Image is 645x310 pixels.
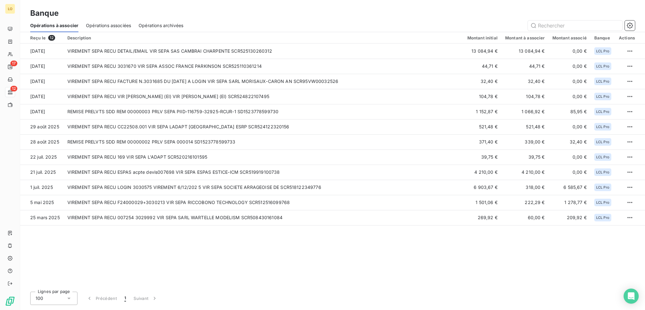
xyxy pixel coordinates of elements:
[64,165,464,180] td: VIREMENT SEPA RECU ESPAS acpte devis007698 VIR SEPA ESPAS ESTICE-ICM SCR519919100738
[36,295,43,301] span: 100
[464,74,501,89] td: 32,40 €
[596,201,609,204] span: LCL Pro
[501,74,549,89] td: 32,40 €
[139,22,183,29] span: Opérations archivées
[20,195,64,210] td: 5 mai 2025
[596,95,609,98] span: LCL Pro
[501,119,549,134] td: 521,48 €
[20,59,64,74] td: [DATE]
[549,149,591,165] td: 0,00 €
[467,35,498,40] div: Montant initial
[596,170,609,174] span: LCL Pro
[549,59,591,74] td: 0,00 €
[464,119,501,134] td: 521,48 €
[464,134,501,149] td: 371,40 €
[501,195,549,210] td: 222,29 €
[20,74,64,89] td: [DATE]
[10,61,17,66] span: 17
[501,165,549,180] td: 4 210,00 €
[86,22,131,29] span: Opérations associées
[64,119,464,134] td: VIREMENT SEPA RECU CC22508.001 VIR SEPA LADAPT [GEOGRAPHIC_DATA] ESRP SCR524122320156
[464,165,501,180] td: 4 210,00 €
[20,149,64,165] td: 22 juil. 2025
[64,104,464,119] td: REMISE PRELVTS SDD REM 00000003 PRLV SEPA PIID-116759-32925-RCUR-1 SD1523778599730
[501,44,549,59] td: 13 084,94 €
[20,104,64,119] td: [DATE]
[20,165,64,180] td: 21 juil. 2025
[596,79,609,83] span: LCL Pro
[64,195,464,210] td: VIREMENT SEPA RECU F24000029+3030213 VIR SEPA RICCOBONO TECHNOLOGY SCR512516099768
[596,125,609,129] span: LCL Pro
[501,134,549,149] td: 339,00 €
[549,89,591,104] td: 0,00 €
[64,134,464,149] td: REMISE PRELVTS SDD REM 00000002 PRLV SEPA 000014 SD1523778599733
[30,35,60,41] div: Reçu le
[549,180,591,195] td: 6 585,67 €
[596,155,609,159] span: LCL Pro
[549,134,591,149] td: 32,40 €
[83,292,121,305] button: Précédent
[64,89,464,104] td: VIREMENT SEPA RECU VIR [PERSON_NAME] (EI) VIR [PERSON_NAME] (EI) SCR524822107495
[30,22,78,29] span: Opérations à associer
[464,180,501,195] td: 6 903,67 €
[619,35,635,40] div: Actions
[549,119,591,134] td: 0,00 €
[464,44,501,59] td: 13 084,94 €
[20,180,64,195] td: 1 juil. 2025
[64,210,464,225] td: VIREMENT SEPA RECU 007254 3029992 VIR SEPA SARL WARTELLE MODELISM SCR508430161084
[596,64,609,68] span: LCL Pro
[464,210,501,225] td: 269,92 €
[596,110,609,114] span: LCL Pro
[505,35,545,40] div: Montant à associer
[549,195,591,210] td: 1 278,77 €
[20,89,64,104] td: [DATE]
[501,59,549,74] td: 44,71 €
[20,134,64,149] td: 28 août 2025
[596,185,609,189] span: LCL Pro
[549,210,591,225] td: 209,92 €
[501,104,549,119] td: 1 066,92 €
[5,296,15,306] img: Logo LeanPay
[464,149,501,165] td: 39,75 €
[549,165,591,180] td: 0,00 €
[5,4,15,14] div: LO
[10,86,17,91] span: 12
[594,35,611,40] div: Banque
[528,20,622,31] input: Rechercher
[64,44,464,59] td: VIREMENT SEPA RECU DETAIL/EMAIL VIR SEPA SAS CAMBRAI CHARPENTE SCR525130260312
[20,44,64,59] td: [DATE]
[130,292,162,305] button: Suivant
[30,8,59,19] h3: Banque
[64,59,464,74] td: VIREMENT SEPA RECU 3031670 VIR SEPA ASSOC FRANCE PARKINSON SCR525110361214
[121,292,130,305] button: 1
[501,210,549,225] td: 60,00 €
[596,216,609,219] span: LCL Pro
[552,35,587,40] div: Montant associé
[20,119,64,134] td: 29 août 2025
[64,74,464,89] td: VIREMENT SEPA RECU FACTURE N.3031685 DU [DATE] A LOGIN VIR SEPA SARL MORISAUX-CARON AN SCR95VW000...
[501,89,549,104] td: 104,78 €
[624,289,639,304] div: Open Intercom Messenger
[20,210,64,225] td: 25 mars 2025
[501,180,549,195] td: 318,00 €
[64,149,464,165] td: VIREMENT SEPA RECU 169 VIR SEPA L'ADAPT SCR520216101595
[549,44,591,59] td: 0,00 €
[464,104,501,119] td: 1 152,87 €
[549,74,591,89] td: 0,00 €
[596,49,609,53] span: LCL Pro
[124,295,126,301] span: 1
[67,35,460,40] div: Description
[48,35,55,41] span: 12
[549,104,591,119] td: 85,95 €
[501,149,549,165] td: 39,75 €
[464,89,501,104] td: 104,78 €
[64,180,464,195] td: VIREMENT SEPA RECU LOGIN 3030575 VIREMENT 6/12/202 5 VIR SEPA SOCIETE ARRAGEOISE DE SCR518122349776
[596,140,609,144] span: LCL Pro
[464,195,501,210] td: 1 501,06 €
[464,59,501,74] td: 44,71 €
